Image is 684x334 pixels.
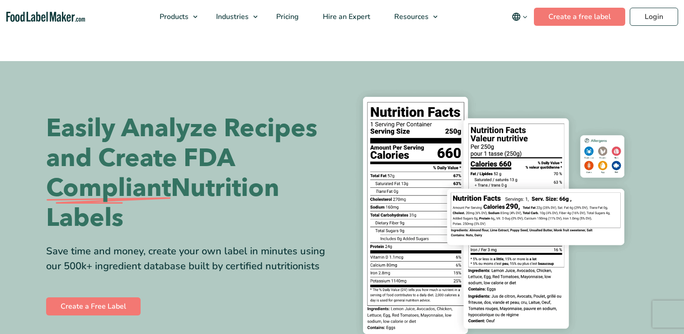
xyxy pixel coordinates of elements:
div: Save time and money, create your own label in minutes using our 500k+ ingredient database built b... [46,244,335,274]
span: Pricing [274,12,300,22]
h1: Easily Analyze Recipes and Create FDA Nutrition Labels [46,114,335,233]
a: Login [630,8,678,26]
span: Resources [392,12,429,22]
a: Create a Free Label [46,297,141,315]
a: Create a free label [534,8,625,26]
span: Compliant [46,173,171,203]
span: Industries [213,12,250,22]
span: Products [157,12,189,22]
span: Hire an Expert [320,12,371,22]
